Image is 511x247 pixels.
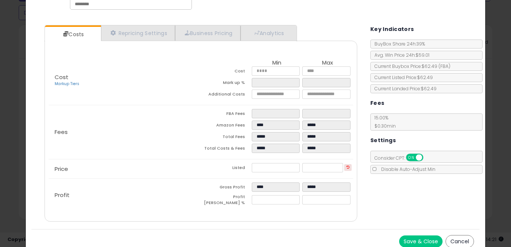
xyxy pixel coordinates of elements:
[49,74,201,87] p: Cost
[101,25,175,41] a: Repricing Settings
[371,41,425,47] span: BuyBox Share 24h: 39%
[201,182,252,194] td: Gross Profit
[175,25,241,41] a: Business Pricing
[370,25,414,34] h5: Key Indicators
[371,52,429,58] span: Avg. Win Price 24h: $59.01
[49,166,201,172] p: Price
[302,60,353,66] th: Max
[201,78,252,90] td: Mark up %
[371,63,450,69] span: Current Buybox Price:
[49,129,201,135] p: Fees
[201,66,252,78] td: Cost
[377,166,435,172] span: Disable Auto-Adjust Min
[241,25,296,41] a: Analytics
[370,136,396,145] h5: Settings
[55,81,79,87] a: Markup Tiers
[201,90,252,101] td: Additional Costs
[201,121,252,132] td: Amazon Fees
[45,27,100,42] a: Costs
[370,99,385,108] h5: Fees
[371,123,396,129] span: $0.30 min
[438,63,450,69] span: ( FBA )
[371,74,433,81] span: Current Listed Price: $62.49
[201,163,252,175] td: Listed
[49,192,201,198] p: Profit
[201,194,252,208] td: Profit [PERSON_NAME] %
[201,144,252,155] td: Total Costs & Fees
[422,154,434,161] span: OFF
[201,132,252,144] td: Total Fees
[407,154,416,161] span: ON
[201,109,252,121] td: FBA Fees
[371,85,437,92] span: Current Landed Price: $62.49
[371,155,433,161] span: Consider CPT:
[371,115,396,129] span: 15.00 %
[252,60,303,66] th: Min
[422,63,450,69] span: $62.49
